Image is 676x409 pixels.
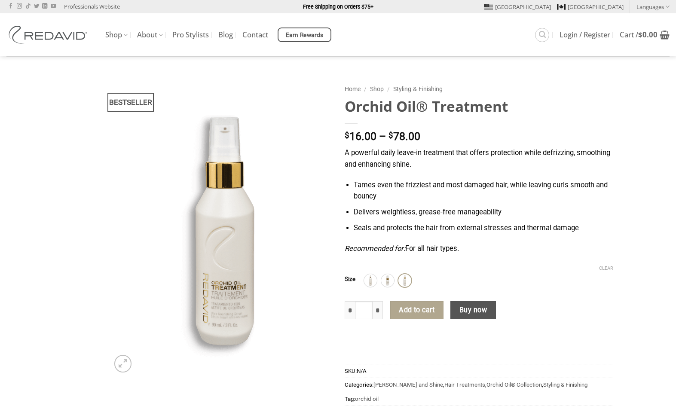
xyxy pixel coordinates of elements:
[345,131,349,140] span: $
[286,31,324,40] span: Earn Rewards
[345,147,613,170] p: A powerful daily leave-in treatment that offers protection while defrizzing, smoothing and enhanc...
[345,130,376,143] bdi: 16.00
[109,80,332,377] img: REDAVID Orchid Oil Treatment 90ml
[17,3,22,9] a: Follow on Instagram
[345,85,361,92] a: Home
[364,274,377,287] div: 250ml
[354,180,613,202] li: Tames even the frizziest and most damaged hair, while leaving curls smooth and bouncy
[387,85,390,92] span: /
[638,30,658,40] bdi: 0.00
[42,3,47,9] a: Follow on LinkedIn
[218,27,233,43] a: Blog
[345,84,613,94] nav: Breadcrumb
[379,130,386,143] span: –
[388,130,420,143] bdi: 78.00
[6,26,92,44] img: REDAVID Salon Products | United States
[390,301,444,319] button: Add to cart
[345,243,613,255] p: For all hair types.
[345,301,355,319] input: Reduce quantity of Orchid Oil® Treatment
[388,131,393,140] span: $
[242,27,268,43] a: Contact
[484,0,551,13] a: [GEOGRAPHIC_DATA]
[105,27,128,43] a: Shop
[381,274,394,287] div: 30ml
[636,0,670,13] a: Languages
[543,382,587,388] a: Styling & Finishing
[354,207,613,218] li: Delivers weightless, grease-free manageability
[34,3,39,9] a: Follow on Twitter
[599,266,613,272] a: Clear options
[560,27,610,43] a: Login / Register
[620,25,670,44] a: View cart
[345,97,613,116] h1: Orchid Oil® Treatment
[357,368,367,374] span: N/A
[535,28,549,42] a: Search
[278,27,331,42] a: Earn Rewards
[486,382,542,388] a: Orchid Oil® Collection
[172,27,209,43] a: Pro Stylists
[393,85,443,92] a: Styling & Finishing
[364,85,367,92] span: /
[355,301,373,319] input: Product quantity
[398,274,411,287] div: 90ml
[345,244,405,253] em: Recommended for:
[345,364,613,378] span: SKU:
[303,3,373,10] strong: Free Shipping on Orders $75+
[114,355,132,372] a: Zoom
[382,275,393,286] img: 30ml
[373,301,383,319] input: Increase quantity of Orchid Oil® Treatment
[638,30,642,40] span: $
[8,3,13,9] a: Follow on Facebook
[365,275,376,286] img: 250ml
[345,378,613,391] span: Categories: , , ,
[557,0,624,13] a: [GEOGRAPHIC_DATA]
[345,276,355,282] label: Size
[137,27,163,43] a: About
[25,3,31,9] a: Follow on TikTok
[51,3,56,9] a: Follow on YouTube
[370,85,384,92] a: Shop
[450,301,496,319] button: Buy now
[444,382,485,388] a: Hair Treatments
[355,396,379,402] a: orchid oil
[620,31,658,38] span: Cart /
[354,223,613,234] li: Seals and protects the hair from external stresses and thermal damage
[399,275,410,286] img: 90ml
[373,382,443,388] a: [PERSON_NAME] and Shine
[560,31,610,38] span: Login / Register
[345,392,613,406] span: Tag:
